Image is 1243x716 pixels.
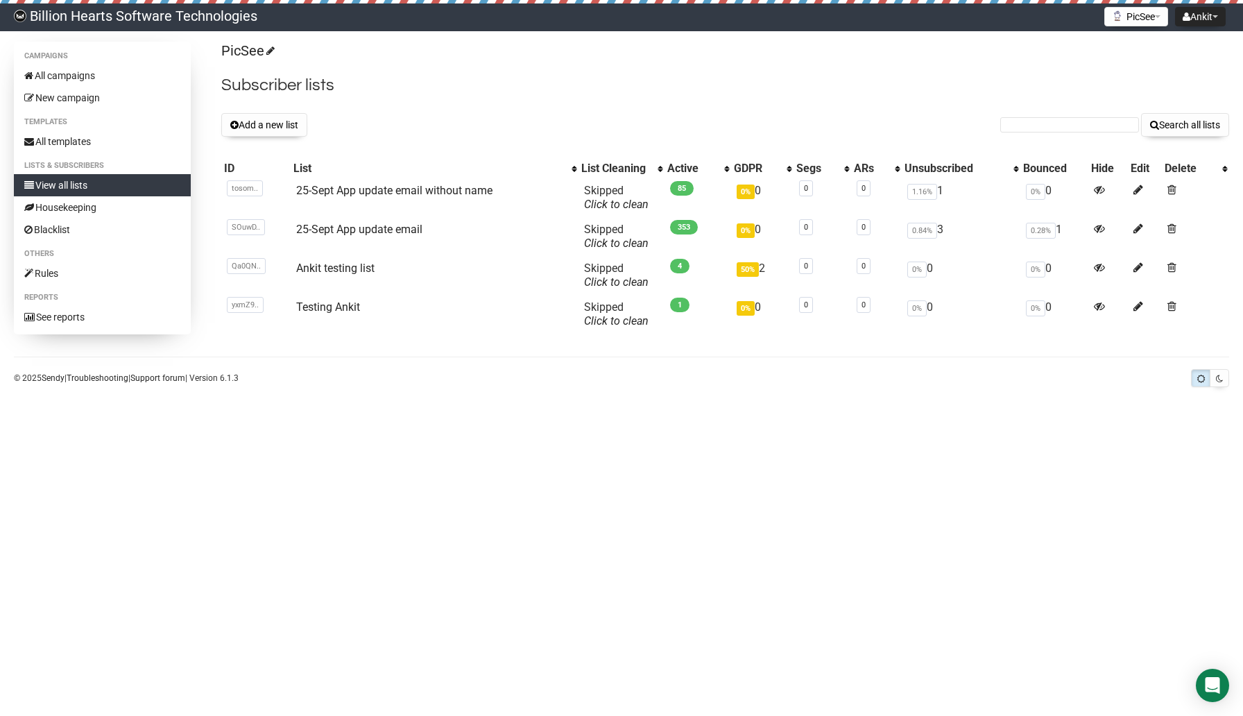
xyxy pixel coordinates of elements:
th: Bounced: No sort applied, sorting is disabled [1020,159,1088,178]
li: Templates [14,114,191,130]
a: Ankit testing list [296,262,375,275]
span: Skipped [584,262,649,289]
a: Troubleshooting [67,373,128,383]
span: 0% [1026,184,1045,200]
span: 0% [1026,300,1045,316]
td: 0 [731,295,794,334]
a: 0 [861,223,866,232]
li: Reports [14,289,191,306]
div: Segs [796,162,837,176]
img: effe5b2fa787bc607dbd7d713549ef12 [14,10,26,22]
button: PicSee [1104,7,1168,26]
th: Edit: No sort applied, sorting is disabled [1128,159,1162,178]
a: Sendy [42,373,65,383]
a: Click to clean [584,314,649,327]
span: 353 [670,220,698,235]
span: 50% [737,262,759,277]
h2: Subscriber lists [221,73,1229,98]
div: Delete [1165,162,1215,176]
td: 1 [1020,217,1088,256]
td: 0 [1020,295,1088,334]
a: Testing Ankit [296,300,360,314]
td: 0 [902,256,1020,295]
div: Hide [1091,162,1125,176]
a: Support forum [130,373,185,383]
a: 25-Sept App update email without name [296,184,492,197]
div: Bounced [1023,162,1086,176]
th: List: No sort applied, activate to apply an ascending sort [291,159,578,178]
div: Edit [1131,162,1159,176]
a: 0 [861,262,866,271]
a: Housekeeping [14,196,191,219]
button: Ankit [1175,7,1226,26]
span: 1 [670,298,689,312]
th: List Cleaning: No sort applied, activate to apply an ascending sort [578,159,665,178]
span: 1.16% [907,184,937,200]
button: Add a new list [221,113,307,137]
div: ARs [854,162,888,176]
td: 0 [731,178,794,217]
td: 1 [902,178,1020,217]
a: See reports [14,306,191,328]
td: 0 [902,295,1020,334]
a: View all lists [14,174,191,196]
a: 0 [861,184,866,193]
div: ID [224,162,288,176]
span: 0% [907,300,927,316]
a: Click to clean [584,275,649,289]
div: List Cleaning [581,162,651,176]
a: 0 [804,300,808,309]
td: 0 [731,217,794,256]
td: 0 [1020,256,1088,295]
td: 2 [731,256,794,295]
td: 0 [1020,178,1088,217]
span: Skipped [584,223,649,250]
span: SOuwD.. [227,219,265,235]
span: 0% [737,223,755,238]
span: Skipped [584,184,649,211]
p: © 2025 | | | Version 6.1.3 [14,370,239,386]
a: 0 [804,223,808,232]
span: tosom.. [227,180,263,196]
span: 0.28% [1026,223,1056,239]
td: 3 [902,217,1020,256]
div: GDPR [734,162,780,176]
a: Click to clean [584,237,649,250]
img: 1.png [1112,10,1123,22]
a: 0 [804,184,808,193]
span: 4 [670,259,689,273]
li: Others [14,246,191,262]
a: 25-Sept App update email [296,223,422,236]
div: List [293,162,565,176]
span: 85 [670,181,694,196]
span: Skipped [584,300,649,327]
th: GDPR: No sort applied, activate to apply an ascending sort [731,159,794,178]
a: Rules [14,262,191,284]
div: Unsubscribed [905,162,1006,176]
th: ARs: No sort applied, activate to apply an ascending sort [851,159,902,178]
li: Campaigns [14,48,191,65]
span: 0% [1026,262,1045,278]
a: 0 [861,300,866,309]
th: Unsubscribed: No sort applied, activate to apply an ascending sort [902,159,1020,178]
a: All templates [14,130,191,153]
th: Active: No sort applied, activate to apply an ascending sort [665,159,731,178]
button: Search all lists [1141,113,1229,137]
a: Click to clean [584,198,649,211]
span: Qa0QN.. [227,258,266,274]
a: All campaigns [14,65,191,87]
a: Blacklist [14,219,191,241]
th: Segs: No sort applied, activate to apply an ascending sort [794,159,851,178]
span: 0.84% [907,223,937,239]
th: Delete: No sort applied, activate to apply an ascending sort [1162,159,1229,178]
span: 0% [737,185,755,199]
span: yxmZ9.. [227,297,264,313]
a: New campaign [14,87,191,109]
th: Hide: No sort applied, sorting is disabled [1088,159,1128,178]
a: 0 [804,262,808,271]
div: Active [667,162,717,176]
li: Lists & subscribers [14,157,191,174]
span: 0% [907,262,927,278]
div: Open Intercom Messenger [1196,669,1229,702]
th: ID: No sort applied, sorting is disabled [221,159,291,178]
